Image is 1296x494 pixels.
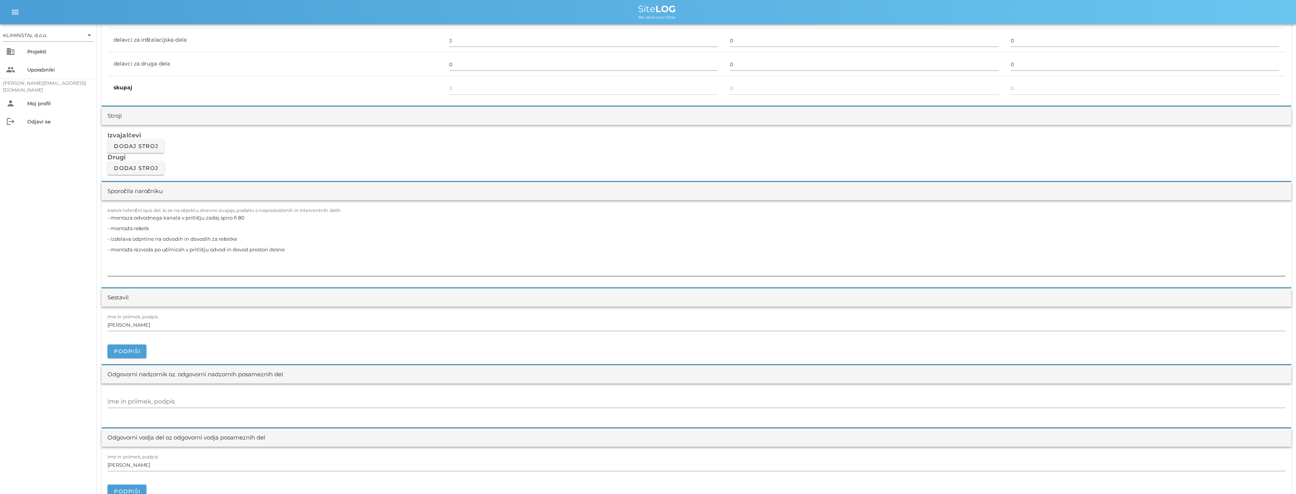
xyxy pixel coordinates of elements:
button: Podpiši [107,344,146,358]
td: delavci za inštalacijska dela [107,28,443,52]
iframe: Chat Widget [1258,458,1296,494]
span: Dodaj stroj [114,143,158,150]
div: Odgovorni nadzornik oz. odgovorni nadzornih posameznih del [107,370,283,379]
h3: Drugi [107,153,1285,161]
span: Dodaj stroj [114,165,158,171]
i: logout [6,117,15,126]
input: 0 [1011,34,1279,47]
div: Sestavil [107,293,129,302]
i: business [6,47,15,56]
input: 0 [730,34,999,47]
input: 0 [449,58,718,70]
td: delavci za druga dela [107,52,443,76]
div: Pripomoček za klepet [1258,458,1296,494]
div: Odgovorni vodja del oz odgovorni vodja posameznih del [107,433,265,442]
div: Moj profil [27,100,91,106]
div: Projekti [27,48,91,55]
div: KLIMINSTAL d.o.o. [3,29,94,41]
button: Dodaj stroj [107,161,164,175]
b: skupaj [114,84,132,91]
input: 0 [730,58,999,70]
label: ime in priimek, podpis [107,454,158,460]
i: people [6,65,15,74]
span: We value your time. [638,15,676,20]
div: Odjavi se [27,118,91,125]
label: kratek tehnični opis del, ki se na objektu dnevno izvajajo, podatki o nepredvidenih in interventn... [107,208,341,213]
span: Podpiši [114,348,140,355]
label: ime in priimek, podpis [107,314,158,320]
button: Dodaj stroj [107,139,164,153]
div: Uporabniki [27,67,91,73]
b: LOG [655,3,676,14]
input: 0 [1011,58,1279,70]
h3: Izvajalčevi [107,131,1285,139]
div: Sporočila naročniku [107,187,163,196]
i: person [6,99,15,108]
input: 0 [449,34,718,47]
i: menu [11,8,20,17]
div: KLIMINSTAL d.o.o. [3,32,47,39]
i: arrow_drop_down [85,31,94,40]
div: Stroji [107,112,122,120]
span: Site [638,3,676,14]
